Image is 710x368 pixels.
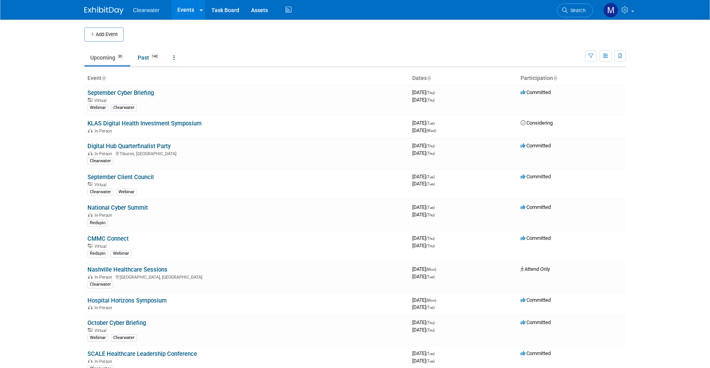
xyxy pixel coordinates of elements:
[412,327,435,333] span: [DATE]
[95,182,109,187] span: Virtual
[426,213,435,217] span: (Thu)
[412,89,437,95] span: [DATE]
[568,7,586,13] span: Search
[84,72,409,85] th: Event
[87,104,108,111] div: Webinar
[426,144,435,148] span: (Thu)
[436,319,437,325] span: -
[412,274,435,279] span: [DATE]
[412,297,439,303] span: [DATE]
[87,297,167,304] a: Hospital Horizons Symposium
[412,212,435,218] span: [DATE]
[436,174,437,179] span: -
[88,129,93,132] img: In-Person Event
[409,72,517,85] th: Dates
[88,213,93,217] img: In-Person Event
[88,244,93,248] img: Virtual Event
[436,89,437,95] span: -
[412,97,435,103] span: [DATE]
[521,266,550,272] span: Attend Only
[437,297,439,303] span: -
[87,350,197,357] a: SCALE Healthcare Leadership Conference
[95,275,115,280] span: In-Person
[426,236,435,241] span: (Thu)
[87,334,108,341] div: Webinar
[521,319,551,325] span: Committed
[412,319,437,325] span: [DATE]
[437,266,439,272] span: -
[87,189,113,196] div: Clearwater
[521,350,551,356] span: Committed
[87,174,154,181] a: September Client Council
[88,328,93,332] img: Virtual Event
[557,4,593,17] a: Search
[412,350,437,356] span: [DATE]
[412,243,435,248] span: [DATE]
[95,305,115,310] span: In-Person
[95,328,109,333] span: Virtual
[426,321,435,325] span: (Thu)
[412,181,435,187] span: [DATE]
[436,120,437,126] span: -
[426,275,435,279] span: (Tue)
[436,143,437,149] span: -
[426,305,435,310] span: (Tue)
[426,205,435,210] span: (Tue)
[412,358,435,364] span: [DATE]
[426,121,435,125] span: (Tue)
[521,174,551,179] span: Committed
[426,98,435,102] span: (Thu)
[133,7,160,13] span: Clearwater
[87,235,129,242] a: CMMC Connect
[95,151,115,156] span: In-Person
[412,174,437,179] span: [DATE]
[88,182,93,186] img: Virtual Event
[95,244,109,249] span: Virtual
[84,27,124,42] button: Add Event
[436,350,437,356] span: -
[95,129,115,134] span: In-Person
[87,89,154,96] a: September Cyber Briefing
[88,98,93,102] img: Virtual Event
[111,250,131,257] div: Webinar
[132,50,166,65] a: Past140
[87,150,406,156] div: Tiburon, [GEOGRAPHIC_DATA]
[521,143,551,149] span: Committed
[87,319,146,326] a: October Cyber Briefing
[412,266,439,272] span: [DATE]
[521,297,551,303] span: Committed
[88,359,93,363] img: In-Person Event
[87,250,108,257] div: Redspin
[95,213,115,218] span: In-Person
[426,328,435,332] span: (Thu)
[149,54,160,60] span: 140
[426,151,435,156] span: (Thu)
[116,54,124,60] span: 30
[102,75,106,81] a: Sort by Event Name
[521,204,551,210] span: Committed
[95,359,115,364] span: In-Person
[87,120,202,127] a: KLAS Digital Health Investment Symposium
[111,104,137,111] div: Clearwater
[603,3,618,18] img: Monica Pastor
[87,143,171,150] a: Digital Hub Quarterfinalist Party
[426,298,436,303] span: (Mon)
[88,151,93,155] img: In-Person Event
[87,266,167,273] a: Nashville Healthcare Sessions
[412,150,435,156] span: [DATE]
[87,219,108,227] div: Redspin
[111,334,137,341] div: Clearwater
[426,175,435,179] span: (Tue)
[521,89,551,95] span: Committed
[116,189,137,196] div: Webinar
[436,204,437,210] span: -
[95,98,109,103] span: Virtual
[87,204,148,211] a: National Cyber Summit
[87,158,113,165] div: Clearwater
[412,143,437,149] span: [DATE]
[426,244,435,248] span: (Thu)
[521,120,553,126] span: Considering
[517,72,626,85] th: Participation
[426,359,435,363] span: (Tue)
[426,182,435,186] span: (Tue)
